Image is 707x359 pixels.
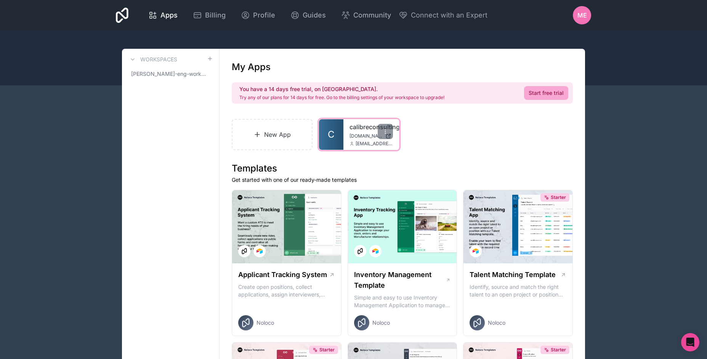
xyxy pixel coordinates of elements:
span: Starter [551,194,566,200]
span: Noloco [488,319,505,327]
p: Get started with one of our ready-made templates [232,176,573,184]
h1: Applicant Tracking System [238,269,327,280]
img: Airtable Logo [257,248,263,254]
button: Connect with an Expert [399,10,487,21]
span: ME [577,11,587,20]
a: [PERSON_NAME]-eng-workspace [128,67,213,81]
h1: Talent Matching Template [470,269,556,280]
img: Airtable Logo [473,248,479,254]
span: [PERSON_NAME]-eng-workspace [131,70,207,78]
a: New App [232,119,313,150]
a: Start free trial [524,86,568,100]
h1: My Apps [232,61,271,73]
span: Guides [303,10,326,21]
h1: Templates [232,162,573,175]
span: [DOMAIN_NAME] [349,133,382,139]
a: Profile [235,7,281,24]
p: Identify, source and match the right talent to an open project or position with our Talent Matchi... [470,283,566,298]
span: Starter [319,347,335,353]
a: calibreconsulting [349,122,393,131]
span: Starter [551,347,566,353]
img: Airtable Logo [372,248,378,254]
a: Apps [142,7,184,24]
p: Create open positions, collect applications, assign interviewers, centralise candidate feedback a... [238,283,335,298]
span: Billing [205,10,226,21]
p: Try any of our plans for 14 days for free. Go to the billing settings of your workspace to upgrade! [239,95,444,101]
span: Community [353,10,391,21]
span: Noloco [257,319,274,327]
div: Open Intercom Messenger [681,333,699,351]
a: Billing [187,7,232,24]
span: Noloco [372,319,390,327]
a: Guides [284,7,332,24]
h1: Inventory Management Template [354,269,446,291]
a: Workspaces [128,55,177,64]
p: Simple and easy to use Inventory Management Application to manage your stock, orders and Manufact... [354,294,451,309]
span: Connect with an Expert [411,10,487,21]
a: Community [335,7,397,24]
span: Profile [253,10,275,21]
span: [EMAIL_ADDRESS][DOMAIN_NAME] [356,141,393,147]
h2: You have a 14 days free trial, on [GEOGRAPHIC_DATA]. [239,85,444,93]
a: C [319,119,343,150]
span: C [328,128,335,141]
span: Apps [160,10,178,21]
h3: Workspaces [140,56,177,63]
a: [DOMAIN_NAME] [349,133,393,139]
